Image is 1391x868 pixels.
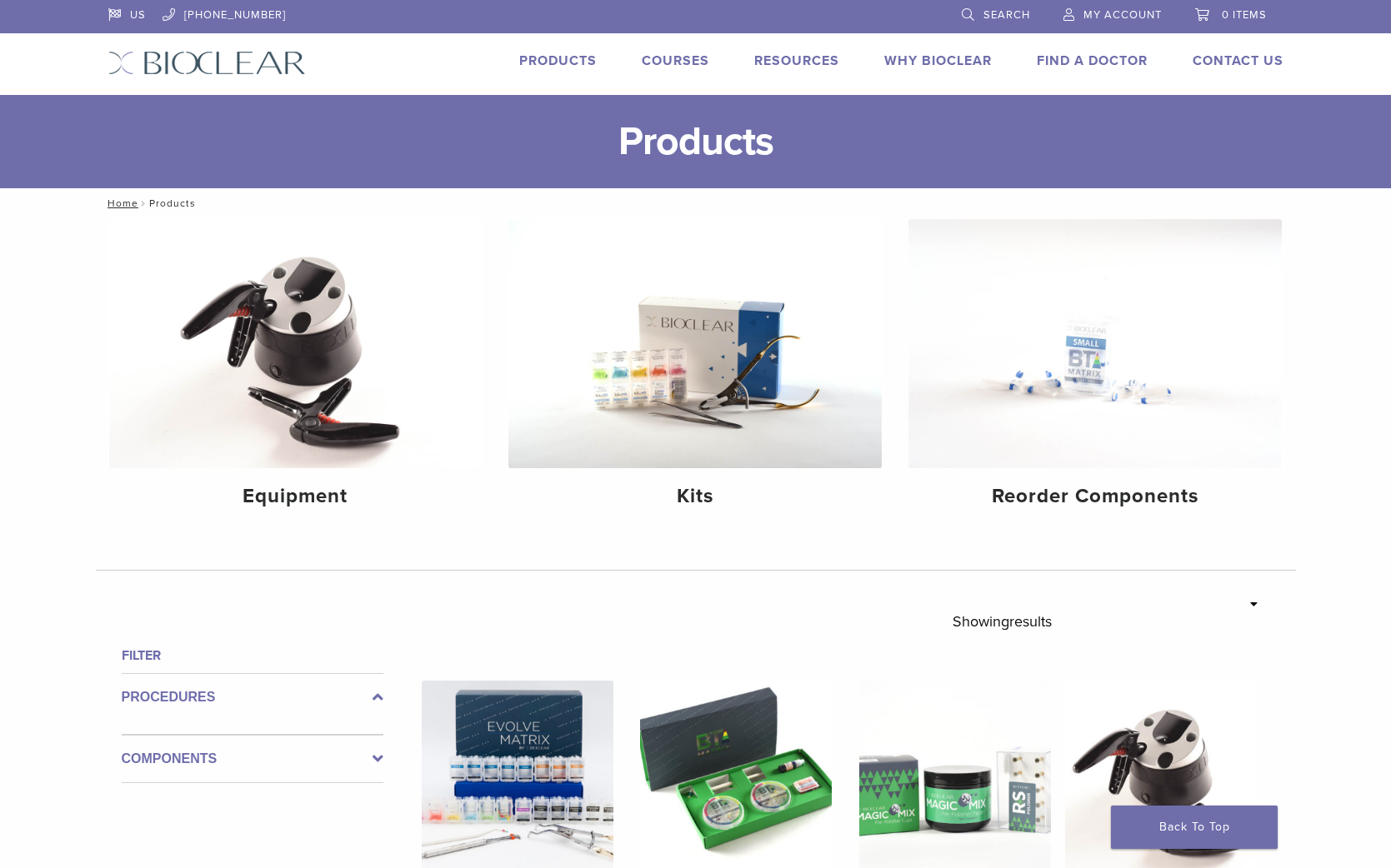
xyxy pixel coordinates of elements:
[508,219,882,522] a: Kits
[1083,8,1162,22] span: My Account
[908,219,1282,522] a: Reorder Components
[642,52,709,69] a: Courses
[884,52,992,69] a: Why Bioclear
[103,197,138,209] a: Home
[122,749,383,769] label: Components
[138,199,149,207] span: /
[508,219,882,468] img: Kits
[122,646,383,666] h4: Filter
[1037,52,1148,69] a: Find A Doctor
[122,687,383,707] label: Procedures
[908,219,1282,468] img: Reorder Components
[123,481,469,511] h4: Equipment
[922,481,1268,511] h4: Reorder Components
[96,188,1296,218] nav: Products
[1222,8,1267,22] span: 0 items
[1111,806,1278,849] a: Back To Top
[108,51,306,75] img: Bioclear
[1193,52,1283,69] a: Contact Us
[519,52,597,69] a: Products
[983,8,1030,22] span: Search
[109,219,483,468] img: Equipment
[522,481,868,511] h4: Kits
[953,604,1052,639] p: Showing results
[754,52,839,69] a: Resources
[109,219,483,522] a: Equipment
